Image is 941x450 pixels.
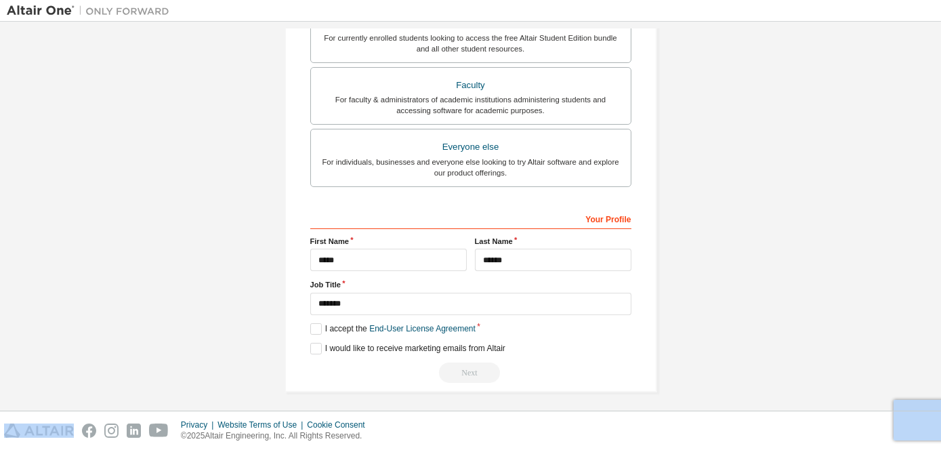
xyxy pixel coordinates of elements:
[217,420,307,430] div: Website Terms of Use
[4,424,74,438] img: altair_logo.svg
[310,323,476,335] label: I accept the
[7,4,176,18] img: Altair One
[307,420,373,430] div: Cookie Consent
[475,236,631,247] label: Last Name
[310,207,631,229] div: Your Profile
[181,420,217,430] div: Privacy
[310,363,631,383] div: Email already exists
[310,279,631,290] label: Job Title
[319,157,623,178] div: For individuals, businesses and everyone else looking to try Altair software and explore our prod...
[310,236,467,247] label: First Name
[310,343,505,354] label: I would like to receive marketing emails from Altair
[82,424,96,438] img: facebook.svg
[149,424,169,438] img: youtube.svg
[319,138,623,157] div: Everyone else
[369,324,476,333] a: End-User License Agreement
[127,424,141,438] img: linkedin.svg
[181,430,373,442] p: © 2025 Altair Engineering, Inc. All Rights Reserved.
[104,424,119,438] img: instagram.svg
[319,76,623,95] div: Faculty
[319,33,623,54] div: For currently enrolled students looking to access the free Altair Student Edition bundle and all ...
[319,94,623,116] div: For faculty & administrators of academic institutions administering students and accessing softwa...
